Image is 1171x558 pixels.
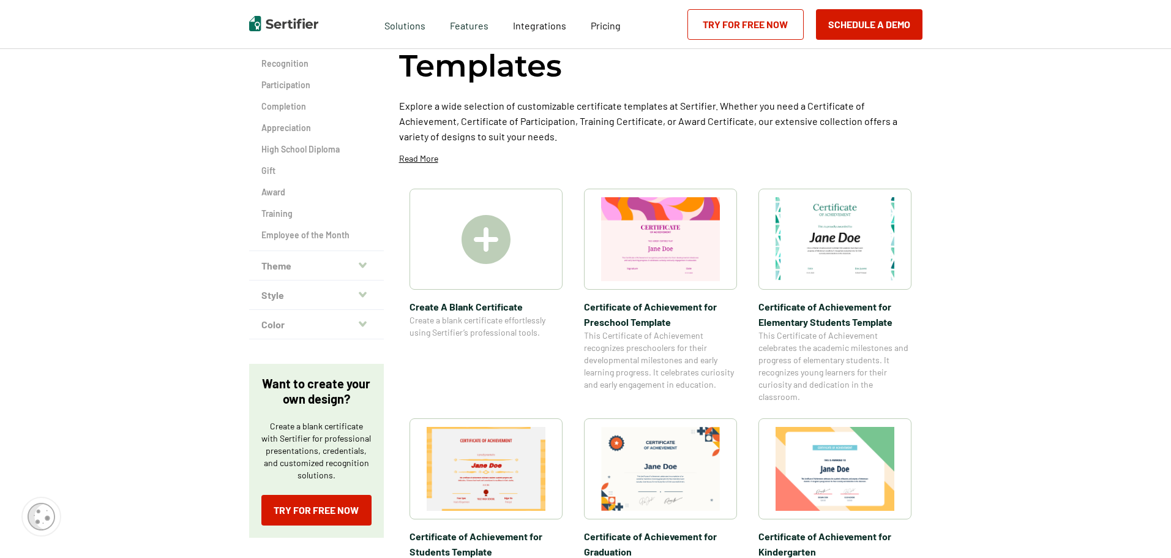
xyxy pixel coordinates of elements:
iframe: Chat Widget [1110,499,1171,558]
button: Schedule a Demo [816,9,922,40]
button: Style [249,281,384,310]
button: Theme [249,251,384,281]
a: Completion [261,100,372,113]
span: Certificate of Achievement for Elementary Students Template [758,299,911,330]
span: Pricing [591,20,621,31]
a: Try for Free Now [261,495,372,526]
p: Explore a wide selection of customizable certificate templates at Sertifier. Whether you need a C... [399,98,922,144]
span: This Certificate of Achievement celebrates the academic milestones and progress of elementary stu... [758,330,911,403]
span: Certificate of Achievement for Preschool Template [584,299,737,330]
button: Color [249,310,384,339]
img: Certificate of Achievement for Students Template [427,427,545,511]
a: Employee of the Month [261,229,372,241]
span: Solutions [384,17,425,32]
p: Read More [399,153,438,165]
a: Gift [261,165,372,177]
img: Certificate of Achievement for Elementary Students Template [776,197,894,281]
div: Category [249,36,384,251]
img: Certificate of Achievement for Preschool Template [601,197,720,281]
a: Participation [261,79,372,91]
img: Create A Blank Certificate [462,215,511,264]
img: Cookie Popup Icon [28,503,55,530]
span: Create a blank certificate effortlessly using Sertifier’s professional tools. [410,314,563,339]
a: Appreciation [261,122,372,134]
span: This Certificate of Achievement recognizes preschoolers for their developmental milestones and ea... [584,330,737,391]
p: Want to create your own design? [261,376,372,407]
a: Certificate of Achievement for Elementary Students TemplateCertificate of Achievement for Element... [758,189,911,403]
a: High School Diploma [261,143,372,156]
img: Certificate of Achievement for Graduation [601,427,720,511]
a: Award [261,186,372,198]
a: Recognition [261,58,372,70]
a: Integrations [513,17,566,32]
span: Create A Blank Certificate [410,299,563,314]
a: Pricing [591,17,621,32]
img: Certificate of Achievement for Kindergarten [776,427,894,511]
span: Integrations [513,20,566,31]
a: Certificate of Achievement for Preschool TemplateCertificate of Achievement for Preschool Templat... [584,189,737,403]
p: Create a blank certificate with Sertifier for professional presentations, credentials, and custom... [261,420,372,481]
img: Sertifier | Digital Credentialing Platform [249,16,318,31]
a: Training [261,208,372,220]
a: Try for Free Now [687,9,804,40]
span: Features [450,17,488,32]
